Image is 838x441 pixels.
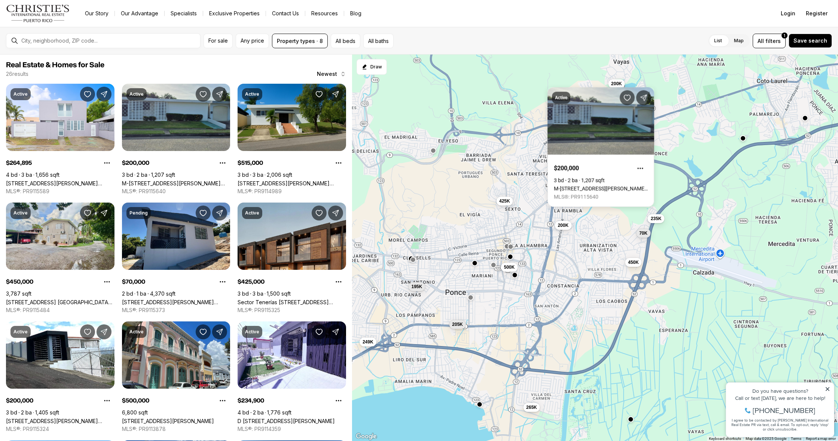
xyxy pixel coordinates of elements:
[633,161,648,176] button: Property options
[620,90,635,105] button: Save Property: M-44 CALLE LUZ DIVINA JARDINES FAGOT
[452,321,463,327] span: 205K
[625,257,642,266] button: 450K
[97,324,111,339] button: Share Property
[789,34,832,48] button: Save search
[499,198,510,204] span: 425K
[129,329,144,335] p: Active
[331,274,346,289] button: Property options
[80,206,95,220] button: Save Property: 38 CALLE HUCAR URB. VILLA FLORES
[196,324,211,339] button: Save Property: 9181 MARINA ST
[758,37,764,45] span: All
[129,91,144,97] p: Active
[608,79,625,88] button: 200K
[409,282,425,291] button: 195K
[412,283,422,289] span: 195K
[555,95,568,101] p: Active
[801,6,832,21] button: Register
[165,8,203,19] a: Specialists
[6,299,114,305] a: 38 CALLE HUCAR URB. VILLA FLORES, PONCE PR, 00780
[6,61,104,69] span: Real Estate & Homes for Sale
[8,24,108,29] div: Call or text [DATE], we are here to help!
[212,87,227,102] button: Share Property
[449,320,466,329] button: 205K
[196,206,211,220] button: Save Property: 40A BARRIO SABANETA CALLE LOMA BONITA
[79,8,114,19] a: Our Story
[6,4,70,22] img: logo
[317,71,337,77] span: Newest
[344,8,367,19] a: Blog
[331,34,360,48] button: All beds
[312,206,327,220] button: Save Property: Sector Tenerías 539 CALLE ALBIZU CAMPOS
[501,263,518,272] button: 500K
[122,180,230,186] a: M-44 CALLE LUZ DIVINA JARDINES FAGOT, PONCE PR, 00716
[611,81,622,87] span: 200K
[765,37,781,45] span: filters
[100,155,114,170] button: Property options
[80,324,95,339] button: Save Property: 9 A calle 3 HACIENDA SAN JOSE
[331,155,346,170] button: Property options
[328,87,343,102] button: Share Property
[554,186,648,192] a: M-44 CALLE LUZ DIVINA JARDINES FAGOT, PONCE PR, 00716
[526,404,537,410] span: 265K
[6,180,114,186] a: 256 SEGOVIA VILLA DEL CARMEN, PONCE PR, 00716
[636,229,651,238] button: 70K
[215,393,230,408] button: Property options
[236,34,269,48] button: Any price
[122,418,214,424] a: 9181 MARINA ST, PONCE PR, 00730
[31,35,93,43] span: [PHONE_NUMBER]
[305,8,344,19] a: Resources
[793,38,827,44] span: Save search
[496,196,513,205] button: 425K
[708,34,728,47] label: List
[196,87,211,102] button: Save Property: M-44 CALLE LUZ DIVINA JARDINES FAGOT
[360,337,377,346] button: 249K
[636,90,651,105] button: Share Property
[555,221,572,230] button: 200K
[784,33,785,38] span: 1
[97,206,111,220] button: Share Property
[328,324,343,339] button: Share Property
[363,34,394,48] button: All baths
[504,264,515,270] span: 500K
[776,6,800,21] button: Login
[245,210,259,216] p: Active
[238,180,346,186] a: 3 CLARISA ST #447, PONCE PR, 00731
[100,274,114,289] button: Property options
[208,38,228,44] span: For sale
[245,329,259,335] p: Active
[215,274,230,289] button: Property options
[628,259,639,265] span: 450K
[212,324,227,339] button: Share Property
[204,34,233,48] button: For sale
[6,71,28,77] p: 26 results
[558,222,569,228] span: 200K
[203,8,266,19] a: Exclusive Properties
[639,230,648,236] span: 70K
[13,210,28,216] p: Active
[312,324,327,339] button: Save Property: D 11 CALLE 5
[115,8,164,19] a: Our Advantage
[357,59,387,75] button: Start drawing
[238,299,346,305] a: Sector Tenerías 539 CALLE ALBIZU CAMPOS, PONCE PR, 00730
[212,206,227,220] button: Share Property
[241,38,264,44] span: Any price
[331,393,346,408] button: Property options
[6,418,114,424] a: 9 A calle 3 HACIENDA SAN JOSE, PONCE PR, 00731
[129,210,148,216] p: Pending
[215,155,230,170] button: Property options
[13,329,28,335] p: Active
[80,87,95,102] button: Save Property: 256 SEGOVIA VILLA DEL CARMEN
[312,67,351,81] button: Newest
[781,10,795,16] span: Login
[363,339,374,345] span: 249K
[8,17,108,22] div: Do you have questions?
[651,216,662,222] span: 235K
[753,34,786,48] button: Allfilters1
[97,87,111,102] button: Share Property
[328,206,343,220] button: Share Property
[272,34,328,48] button: Property types · 8
[122,299,230,305] a: 40A BARRIO SABANETA CALLE LOMA BONITA, PONCE PR, 00716
[523,403,540,411] button: 265K
[312,87,327,102] button: Save Property: 3 CLARISA ST #447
